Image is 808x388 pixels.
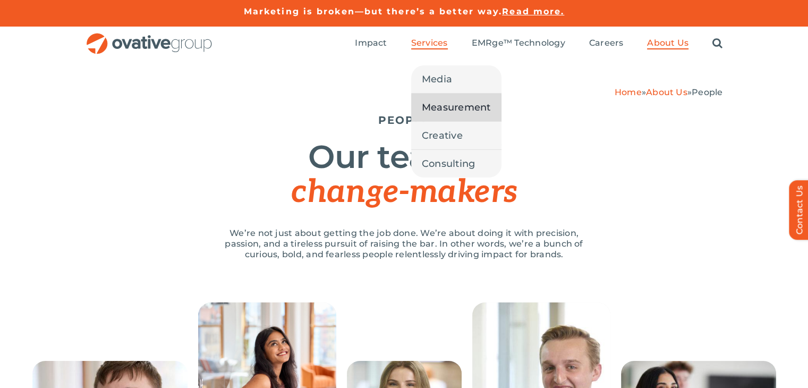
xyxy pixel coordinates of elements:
a: Careers [589,38,624,49]
a: Home [615,87,642,97]
a: Creative [411,122,501,149]
p: We’re not just about getting the job done. We’re about doing it with precision, passion, and a ti... [213,228,596,260]
span: change-makers [291,173,516,212]
a: Impact [355,38,387,49]
a: Read more. [502,6,564,16]
a: Services [411,38,448,49]
a: Consulting [411,150,501,178]
a: Marketing is broken—but there’s a better way. [244,6,503,16]
span: Services [411,38,448,48]
a: Measurement [411,94,501,121]
span: Careers [589,38,624,48]
span: Creative [422,128,463,143]
a: About Us [647,38,688,49]
a: OG_Full_horizontal_RGB [86,32,213,42]
span: Measurement [422,100,491,115]
a: Search [712,38,722,49]
span: Impact [355,38,387,48]
span: About Us [647,38,688,48]
h5: PEOPLE [86,114,723,126]
span: People [692,87,722,97]
span: » » [615,87,723,97]
a: Media [411,65,501,93]
nav: Menu [355,27,722,61]
a: About Us [646,87,687,97]
span: Consulting [422,156,475,171]
h1: Our team of [86,140,723,209]
a: EMRge™ Technology [472,38,565,49]
span: EMRge™ Technology [472,38,565,48]
span: Media [422,72,452,87]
